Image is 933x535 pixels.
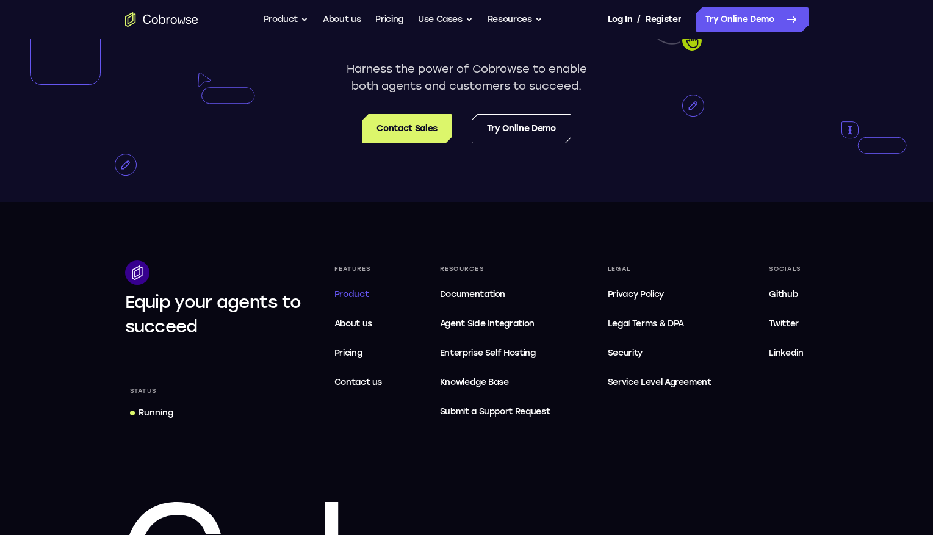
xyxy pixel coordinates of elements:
a: Log In [608,7,632,32]
span: Knowledge Base [440,377,509,387]
span: Twitter [769,318,799,329]
span: / [637,12,641,27]
span: Legal Terms & DPA [608,318,684,329]
button: Use Cases [418,7,473,32]
span: Submit a Support Request [440,404,550,419]
div: Resources [435,260,555,278]
span: Linkedin [769,348,803,358]
span: Github [769,289,798,300]
a: Agent Side Integration [435,312,555,336]
a: Pricing [330,341,387,365]
a: Github [764,282,808,307]
span: Service Level Agreement [608,375,711,390]
a: Try Online Demo [696,7,809,32]
span: Contact us [334,377,383,387]
div: Socials [764,260,808,278]
a: Legal Terms & DPA [603,312,716,336]
p: Harness the power of Cobrowse to enable both agents and customers to succeed. [342,60,591,95]
a: Security [603,341,716,365]
span: Enterprise Self Hosting [440,346,550,361]
a: Service Level Agreement [603,370,716,395]
a: Twitter [764,312,808,336]
div: Running [139,407,173,419]
span: Product [334,289,369,300]
span: Equip your agents to succeed [125,292,301,337]
a: Knowledge Base [435,370,555,395]
a: Documentation [435,282,555,307]
div: Legal [603,260,716,278]
a: Go to the home page [125,12,198,27]
a: Privacy Policy [603,282,716,307]
a: Linkedin [764,341,808,365]
span: About us [334,318,372,329]
span: Privacy Policy [608,289,664,300]
span: Security [608,348,643,358]
a: About us [330,312,387,336]
a: About us [323,7,361,32]
a: Contact us [330,370,387,395]
div: Features [330,260,387,278]
span: Agent Side Integration [440,317,550,331]
div: Status [125,382,162,400]
a: Try Online Demo [472,114,571,143]
button: Product [264,7,309,32]
a: Submit a Support Request [435,400,555,424]
a: Enterprise Self Hosting [435,341,555,365]
button: Resources [488,7,542,32]
a: Contact Sales [362,114,452,143]
a: Running [125,402,178,424]
a: Product [330,282,387,307]
a: Pricing [375,7,403,32]
a: Register [646,7,681,32]
span: Pricing [334,348,362,358]
span: Documentation [440,289,505,300]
